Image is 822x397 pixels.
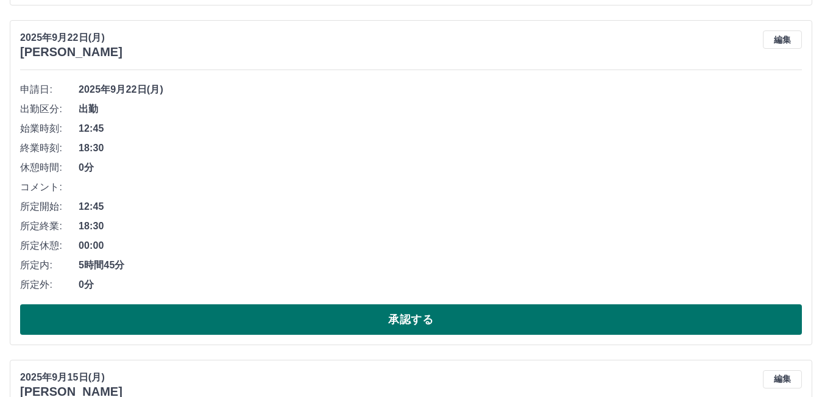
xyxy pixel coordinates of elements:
span: 12:45 [79,199,802,214]
span: 休憩時間: [20,160,79,175]
span: 18:30 [79,141,802,156]
button: 承認する [20,304,802,335]
span: コメント: [20,180,79,195]
span: 出勤区分: [20,102,79,116]
span: 出勤 [79,102,802,116]
p: 2025年9月22日(月) [20,30,122,45]
span: 00:00 [79,238,802,253]
span: 12:45 [79,121,802,136]
span: 2025年9月22日(月) [79,82,802,97]
span: 所定外: [20,277,79,292]
span: 0分 [79,160,802,175]
h3: [PERSON_NAME] [20,45,122,59]
span: 所定終業: [20,219,79,234]
span: 18:30 [79,219,802,234]
button: 編集 [763,30,802,49]
p: 2025年9月15日(月) [20,370,122,385]
span: 所定内: [20,258,79,273]
span: 終業時刻: [20,141,79,156]
span: 5時間45分 [79,258,802,273]
span: 所定休憩: [20,238,79,253]
span: 始業時刻: [20,121,79,136]
span: 申請日: [20,82,79,97]
button: 編集 [763,370,802,388]
span: 所定開始: [20,199,79,214]
span: 0分 [79,277,802,292]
